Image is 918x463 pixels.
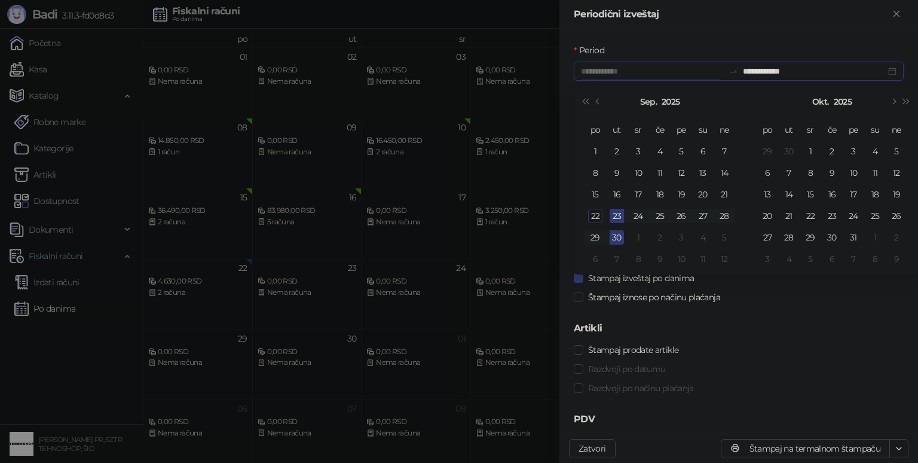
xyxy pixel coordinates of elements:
[653,252,667,266] div: 9
[714,184,735,205] td: 2025-09-21
[649,119,671,141] th: če
[843,141,864,162] td: 2025-10-03
[640,90,657,114] button: Izaberi mesec
[889,7,904,22] button: Zatvori
[583,272,699,285] span: Štampaj izveštaj po danima
[674,252,688,266] div: 10
[714,162,735,184] td: 2025-09-14
[653,187,667,202] div: 18
[606,119,628,141] th: ut
[778,119,800,141] th: ut
[692,248,714,270] td: 2025-10-11
[889,144,904,159] div: 5
[714,141,735,162] td: 2025-09-07
[800,119,821,141] th: sr
[692,205,714,227] td: 2025-09-27
[821,248,843,270] td: 2025-11-06
[628,205,649,227] td: 2025-09-24
[631,166,645,180] div: 10
[803,209,818,223] div: 22
[782,166,796,180] div: 7
[846,144,861,159] div: 3
[671,119,692,141] th: pe
[692,119,714,141] th: su
[628,119,649,141] th: sr
[782,252,796,266] div: 4
[606,141,628,162] td: 2025-09-02
[649,162,671,184] td: 2025-09-11
[696,230,710,245] div: 4
[757,184,778,205] td: 2025-10-13
[717,230,732,245] div: 5
[760,252,775,266] div: 3
[585,227,606,248] td: 2025-09-29
[886,248,907,270] td: 2025-11-09
[671,184,692,205] td: 2025-09-19
[834,90,852,114] button: Izaberi godinu
[803,230,818,245] div: 29
[574,321,904,336] h5: Artikli
[778,184,800,205] td: 2025-10-14
[692,227,714,248] td: 2025-10-04
[782,209,796,223] div: 21
[800,184,821,205] td: 2025-10-15
[588,230,602,245] div: 29
[649,184,671,205] td: 2025-09-18
[585,184,606,205] td: 2025-09-15
[714,119,735,141] th: ne
[610,187,624,202] div: 16
[674,209,688,223] div: 26
[803,166,818,180] div: 8
[868,144,882,159] div: 4
[717,209,732,223] div: 28
[585,205,606,227] td: 2025-09-22
[714,205,735,227] td: 2025-09-28
[717,144,732,159] div: 7
[729,66,738,76] span: swap-right
[782,144,796,159] div: 30
[696,209,710,223] div: 27
[649,227,671,248] td: 2025-10-02
[800,141,821,162] td: 2025-10-01
[583,291,725,304] span: Štampaj iznose po načinu plaćanja
[821,184,843,205] td: 2025-10-16
[714,227,735,248] td: 2025-10-05
[628,141,649,162] td: 2025-09-03
[585,141,606,162] td: 2025-09-01
[889,252,904,266] div: 9
[662,90,680,114] button: Izaberi godinu
[628,227,649,248] td: 2025-10-01
[760,230,775,245] div: 27
[846,209,861,223] div: 24
[843,162,864,184] td: 2025-10-10
[868,187,882,202] div: 18
[583,343,683,357] span: Štampaj prodate artikle
[588,187,602,202] div: 15
[825,166,839,180] div: 9
[864,227,886,248] td: 2025-11-01
[574,44,611,57] label: Period
[864,184,886,205] td: 2025-10-18
[671,248,692,270] td: 2025-10-10
[696,166,710,180] div: 13
[886,227,907,248] td: 2025-11-02
[674,166,688,180] div: 12
[778,248,800,270] td: 2025-11-04
[592,90,605,114] button: Prethodni mesec (PageUp)
[864,119,886,141] th: su
[649,248,671,270] td: 2025-10-09
[800,162,821,184] td: 2025-10-08
[782,230,796,245] div: 28
[628,248,649,270] td: 2025-10-08
[649,205,671,227] td: 2025-09-25
[803,252,818,266] div: 5
[692,184,714,205] td: 2025-09-20
[846,252,861,266] div: 7
[800,227,821,248] td: 2025-10-29
[778,141,800,162] td: 2025-09-30
[846,166,861,180] div: 10
[583,363,670,376] span: Razdvoji po datumu
[825,252,839,266] div: 6
[674,187,688,202] div: 19
[717,166,732,180] div: 14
